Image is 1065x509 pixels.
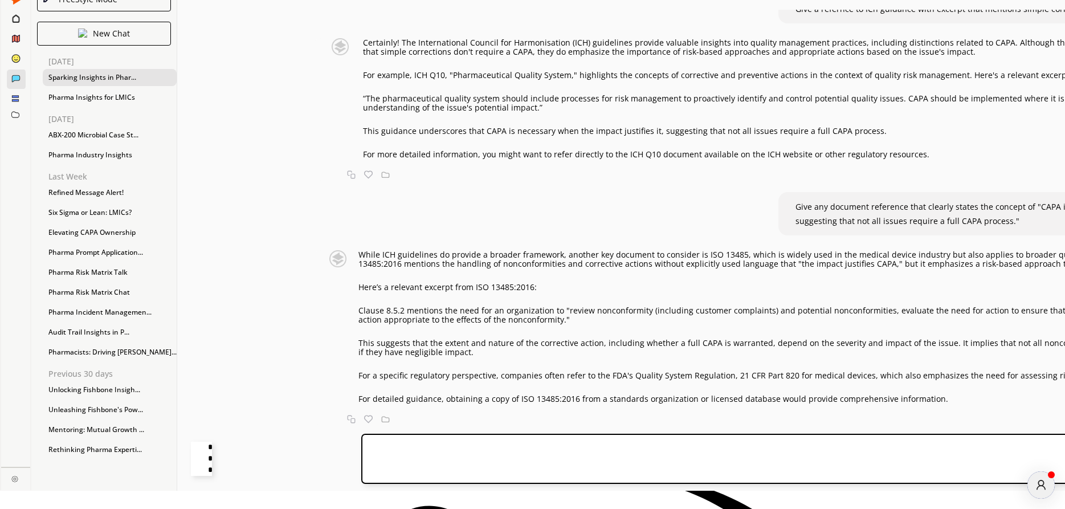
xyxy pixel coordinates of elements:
[48,172,177,181] p: Last Week
[93,29,130,38] p: New Chat
[43,89,177,106] div: Pharma Insights for LMICs
[43,441,177,458] div: Rethinking Pharma Experti...
[364,415,373,424] img: Favorite
[324,38,357,55] img: Close
[43,69,177,86] div: Sparking Insights in Phar...
[11,475,18,482] img: Close
[43,264,177,281] div: Pharma Risk Matrix Talk
[43,184,177,201] div: Refined Message Alert!
[43,381,177,398] div: Unlocking Fishbone Insigh...
[381,170,390,179] img: Save
[43,344,177,361] div: Pharmacists: Driving [PERSON_NAME]...
[43,146,177,164] div: Pharma Industry Insights
[1027,471,1055,499] button: atlas-launcher
[78,28,87,38] img: Close
[48,369,177,378] p: Previous 30 days
[43,421,177,438] div: Mentoring: Mutual Growth ...
[1027,471,1055,499] div: atlas-message-author-avatar
[347,415,356,424] img: Copy
[381,415,390,424] img: Save
[43,204,177,221] div: Six Sigma or Lean: LMICs?
[48,57,177,66] p: [DATE]
[347,170,356,179] img: Copy
[43,324,177,341] div: Audit Trail Insights in P...
[43,401,177,418] div: Unleashing Fishbone's Pow...
[43,304,177,321] div: Pharma Incident Managemen...
[43,284,177,301] div: Pharma Risk Matrix Chat
[48,115,177,124] p: [DATE]
[728,490,854,499] p: GPT 4o + Supercopy Persona-AI 3
[1,467,30,487] a: Close
[324,250,353,267] img: Close
[43,244,177,261] div: Pharma Prompt Application...
[43,224,177,241] div: Elevating CAPA Ownership
[43,127,177,144] div: ABX-200 Microbial Case St...
[364,170,373,179] img: Favorite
